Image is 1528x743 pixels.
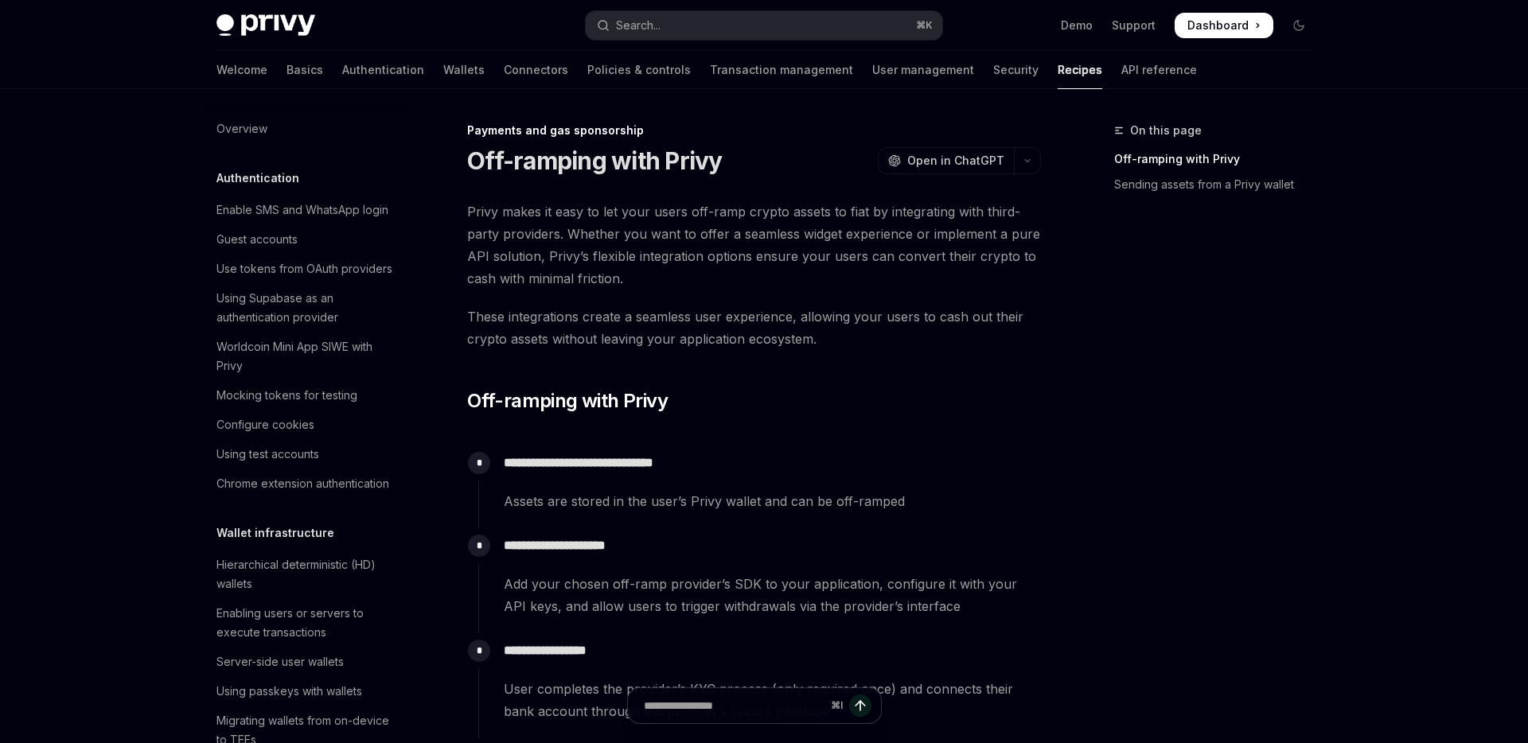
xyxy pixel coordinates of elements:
[204,115,407,143] a: Overview
[216,14,315,37] img: dark logo
[467,305,1041,350] span: These integrations create a seamless user experience, allowing your users to cash out their crypt...
[204,648,407,676] a: Server-side user wallets
[467,123,1041,138] div: Payments and gas sponsorship
[204,677,407,706] a: Using passkeys with wallets
[616,16,661,35] div: Search...
[443,51,485,89] a: Wallets
[586,11,942,40] button: Open search
[286,51,323,89] a: Basics
[1061,18,1093,33] a: Demo
[216,474,389,493] div: Chrome extension authentication
[216,386,357,405] div: Mocking tokens for testing
[216,51,267,89] a: Welcome
[216,169,299,188] h5: Authentication
[204,410,407,439] a: Configure cookies
[878,147,1014,174] button: Open in ChatGPT
[216,289,398,327] div: Using Supabase as an authentication provider
[916,19,933,32] span: ⌘ K
[216,259,392,278] div: Use tokens from OAuth providers
[1187,18,1249,33] span: Dashboard
[342,51,424,89] a: Authentication
[204,225,407,254] a: Guest accounts
[204,284,407,332] a: Using Supabase as an authentication provider
[216,652,344,671] div: Server-side user wallets
[1114,172,1324,197] a: Sending assets from a Privy wallet
[216,119,267,138] div: Overview
[216,523,334,543] h5: Wallet infrastructure
[204,381,407,410] a: Mocking tokens for testing
[1130,121,1202,140] span: On this page
[467,388,668,414] span: Off-ramping with Privy
[204,440,407,469] a: Using test accounts
[204,550,407,598] a: Hierarchical deterministic (HD) wallets
[216,445,319,464] div: Using test accounts
[1112,18,1156,33] a: Support
[1114,146,1324,172] a: Off-ramping with Privy
[1058,51,1102,89] a: Recipes
[504,573,1040,617] span: Add your chosen off-ramp provider’s SDK to your application, configure it with your API keys, and...
[467,200,1041,290] span: Privy makes it easy to let your users off-ramp crypto assets to fiat by integrating with third-pa...
[644,688,824,723] input: Ask a question...
[504,51,568,89] a: Connectors
[872,51,974,89] a: User management
[993,51,1039,89] a: Security
[216,604,398,642] div: Enabling users or servers to execute transactions
[204,333,407,380] a: Worldcoin Mini App SIWE with Privy
[504,490,1040,512] span: Assets are stored in the user’s Privy wallet and can be off-ramped
[710,51,853,89] a: Transaction management
[204,599,407,647] a: Enabling users or servers to execute transactions
[587,51,691,89] a: Policies & controls
[216,230,298,249] div: Guest accounts
[216,415,314,434] div: Configure cookies
[1286,13,1312,38] button: Toggle dark mode
[1121,51,1197,89] a: API reference
[204,196,407,224] a: Enable SMS and WhatsApp login
[907,153,1004,169] span: Open in ChatGPT
[216,200,388,220] div: Enable SMS and WhatsApp login
[467,146,723,175] h1: Off-ramping with Privy
[504,678,1040,722] span: User completes the provider’s KYC process (only required once) and connects their bank account th...
[216,555,398,593] div: Hierarchical deterministic (HD) wallets
[216,682,362,701] div: Using passkeys with wallets
[204,469,407,498] a: Chrome extension authentication
[216,337,398,375] div: Worldcoin Mini App SIWE with Privy
[1175,13,1273,38] a: Dashboard
[849,694,871,717] button: Send message
[204,255,407,283] a: Use tokens from OAuth providers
